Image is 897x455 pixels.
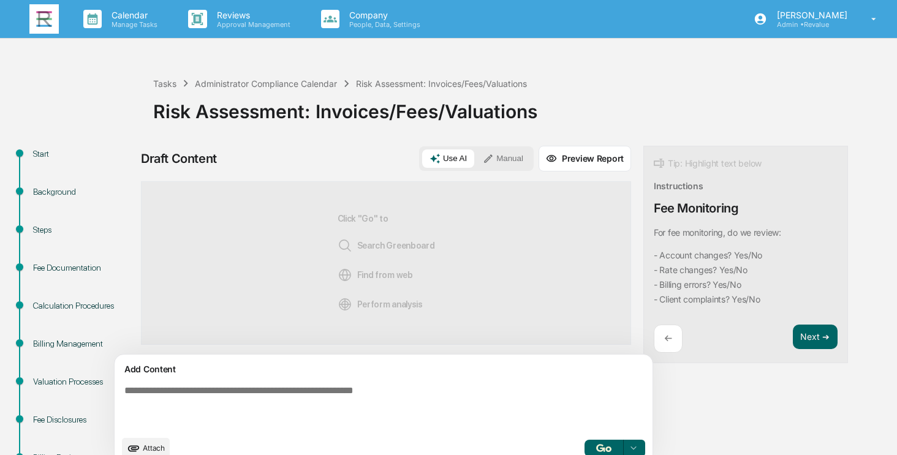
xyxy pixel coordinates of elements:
p: Reviews [207,10,297,20]
span: Perform analysis [338,297,423,312]
div: Risk Assessment: Invoices/Fees/Valuations [356,78,527,89]
span: Search Greenboard [338,238,435,253]
img: Search [338,238,352,253]
button: Preview Report [539,146,631,171]
img: logo [29,4,59,34]
p: Company [339,10,426,20]
div: Billing Management [33,337,134,350]
span: Attach [143,443,165,453]
img: Analysis [338,297,352,312]
div: Fee Disclosures [33,413,134,426]
div: Click "Go" to [338,201,435,325]
span: Find from web [338,268,413,282]
button: Use AI [422,149,474,168]
div: Fee Documentation [33,261,134,274]
p: [PERSON_NAME] [767,10,853,20]
img: Web [338,268,352,282]
div: Calculation Procedures [33,299,134,312]
div: Steps [33,224,134,236]
div: Risk Assessment: Invoices/Fees/Valuations [153,91,891,122]
div: Tasks [153,78,176,89]
p: Admin • Revalue [767,20,853,29]
p: Calendar [102,10,164,20]
p: Manage Tasks [102,20,164,29]
iframe: Open customer support [858,415,891,448]
div: Draft Content [141,151,217,166]
div: Instructions [654,181,703,191]
div: Add Content [122,362,645,377]
p: ← [664,333,672,344]
div: Valuation Processes [33,375,134,388]
div: Start [33,148,134,160]
img: Go [596,444,611,452]
button: Manual [475,149,531,168]
p: For fee monitoring, do we review: [654,227,781,238]
p: Approval Management [207,20,297,29]
button: Next ➔ [793,325,838,350]
div: Tip: Highlight text below [654,156,762,171]
div: Background [33,186,134,198]
div: Administrator Compliance Calendar [195,78,337,89]
p: People, Data, Settings [339,20,426,29]
code: - Account changes? Yes/No - Rate changes? Yes/No - Billing errors? Yes/No - Client complaints? Ye... [654,248,781,307]
div: Fee Monitoring [654,201,738,216]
